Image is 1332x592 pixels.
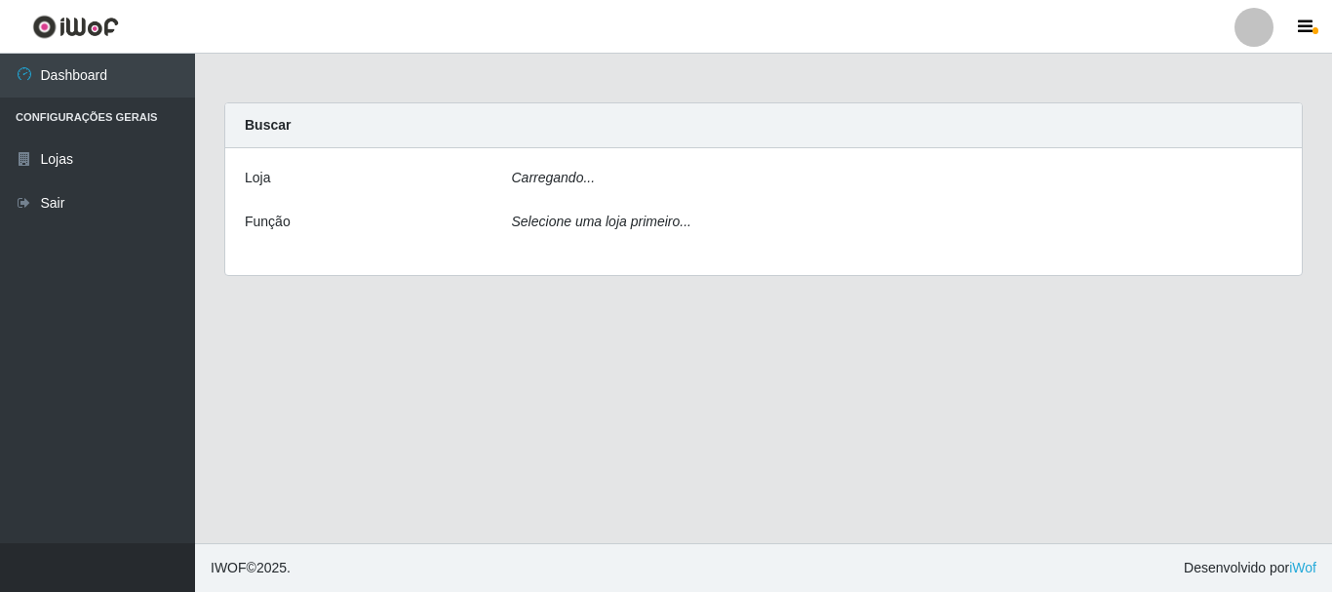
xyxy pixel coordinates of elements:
[245,212,291,232] label: Função
[211,560,247,575] span: IWOF
[512,170,596,185] i: Carregando...
[245,117,291,133] strong: Buscar
[245,168,270,188] label: Loja
[32,15,119,39] img: CoreUI Logo
[1184,558,1316,578] span: Desenvolvido por
[512,214,691,229] i: Selecione uma loja primeiro...
[211,558,291,578] span: © 2025 .
[1289,560,1316,575] a: iWof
